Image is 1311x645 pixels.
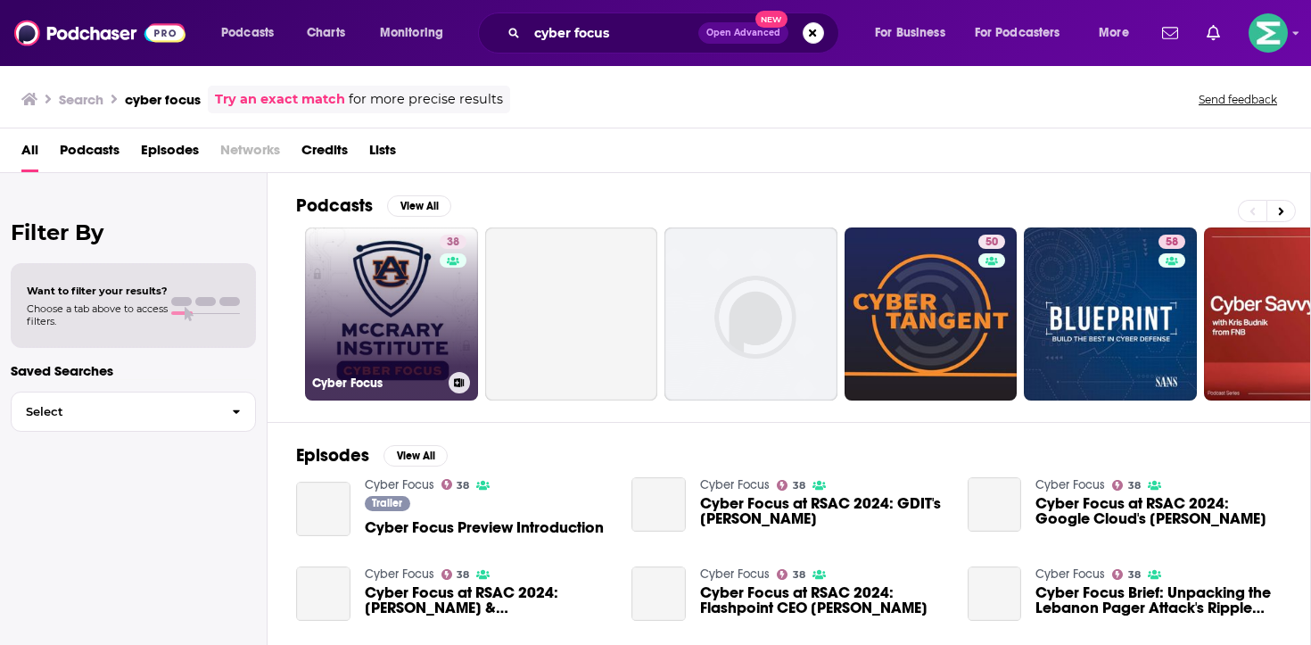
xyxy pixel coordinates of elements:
[457,571,469,579] span: 38
[296,482,350,536] a: Cyber Focus Preview Introduction
[845,227,1018,401] a: 50
[862,19,968,47] button: open menu
[700,477,770,492] a: Cyber Focus
[27,285,168,297] span: Want to filter your results?
[59,91,103,108] h3: Search
[221,21,274,45] span: Podcasts
[295,19,356,47] a: Charts
[301,136,348,172] a: Credits
[793,482,805,490] span: 38
[383,445,448,467] button: View All
[1166,234,1178,252] span: 58
[369,136,396,172] a: Lists
[1035,477,1105,492] a: Cyber Focus
[700,585,946,616] span: Cyber Focus at RSAC 2024: Flashpoint CEO [PERSON_NAME]
[349,89,503,110] span: for more precise results
[209,19,297,47] button: open menu
[14,16,186,50] img: Podchaser - Follow, Share and Rate Podcasts
[1193,92,1282,107] button: Send feedback
[312,376,441,391] h3: Cyber Focus
[1112,480,1141,491] a: 38
[495,12,856,54] div: Search podcasts, credits, & more...
[755,11,787,28] span: New
[968,477,1022,532] a: Cyber Focus at RSAC 2024: Google Cloud's Phil Venables
[372,498,402,509] span: Trailer
[527,19,698,47] input: Search podcasts, credits, & more...
[387,195,451,217] button: View All
[978,235,1005,249] a: 50
[1155,18,1185,48] a: Show notifications dropdown
[777,569,805,580] a: 38
[963,19,1086,47] button: open menu
[631,566,686,621] a: Cyber Focus at RSAC 2024: Flashpoint CEO Josh Lefkowitz
[380,21,443,45] span: Monitoring
[1024,227,1197,401] a: 58
[11,219,256,245] h2: Filter By
[296,194,373,217] h2: Podcasts
[27,302,168,327] span: Choose a tab above to access filters.
[60,136,120,172] a: Podcasts
[1035,496,1282,526] a: Cyber Focus at RSAC 2024: Google Cloud's Phil Venables
[447,234,459,252] span: 38
[307,21,345,45] span: Charts
[1099,21,1129,45] span: More
[11,392,256,432] button: Select
[706,29,780,37] span: Open Advanced
[700,496,946,526] span: Cyber Focus at RSAC 2024: GDIT's [PERSON_NAME]
[968,566,1022,621] a: Cyber Focus Brief: Unpacking the Lebanon Pager Attack's Ripple Effect on Global Supply Chains
[1249,13,1288,53] span: Logged in as LKassela
[1035,496,1282,526] span: Cyber Focus at RSAC 2024: Google Cloud's [PERSON_NAME]
[698,22,788,44] button: Open AdvancedNew
[440,235,466,249] a: 38
[777,480,805,491] a: 38
[296,444,369,467] h2: Episodes
[296,444,448,467] a: EpisodesView All
[1112,569,1141,580] a: 38
[700,585,946,616] a: Cyber Focus at RSAC 2024: Flashpoint CEO Josh Lefkowitz
[975,21,1060,45] span: For Podcasters
[1086,19,1151,47] button: open menu
[296,566,350,621] a: Cyber Focus at RSAC 2024: Alison King & Elisa Costante
[365,585,611,616] a: Cyber Focus at RSAC 2024: Alison King & Elisa Costante
[365,477,434,492] a: Cyber Focus
[631,477,686,532] a: Cyber Focus at RSAC 2024: GDIT's Matt Hayden
[1035,585,1282,616] a: Cyber Focus Brief: Unpacking the Lebanon Pager Attack's Ripple Effect on Global Supply Chains
[1158,235,1185,249] a: 58
[1035,566,1105,582] a: Cyber Focus
[793,571,805,579] span: 38
[125,91,201,108] h3: cyber focus
[12,406,218,418] span: Select
[875,21,945,45] span: For Business
[1128,482,1141,490] span: 38
[457,482,469,490] span: 38
[296,194,451,217] a: PodcastsView All
[11,362,256,379] p: Saved Searches
[1249,13,1288,53] img: User Profile
[365,520,604,535] a: Cyber Focus Preview Introduction
[367,19,466,47] button: open menu
[215,89,345,110] a: Try an exact match
[305,227,478,401] a: 38Cyber Focus
[141,136,199,172] a: Episodes
[21,136,38,172] a: All
[441,569,470,580] a: 38
[365,585,611,616] span: Cyber Focus at RSAC 2024: [PERSON_NAME] & [PERSON_NAME]
[700,496,946,526] a: Cyber Focus at RSAC 2024: GDIT's Matt Hayden
[220,136,280,172] span: Networks
[441,479,470,490] a: 38
[700,566,770,582] a: Cyber Focus
[1200,18,1227,48] a: Show notifications dropdown
[1249,13,1288,53] button: Show profile menu
[985,234,998,252] span: 50
[1128,571,1141,579] span: 38
[365,566,434,582] a: Cyber Focus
